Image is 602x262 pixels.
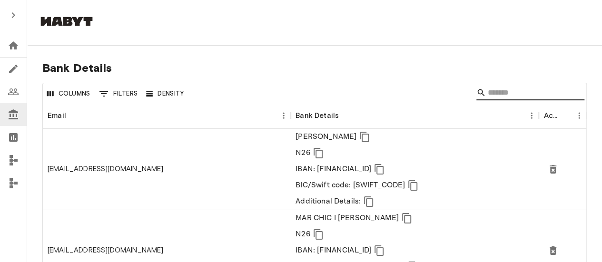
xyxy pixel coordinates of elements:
div: 0000againism@gmail.com [48,164,164,174]
button: Show filters [97,86,140,101]
button: Sort [559,109,572,122]
button: Menu [524,108,539,123]
p: N26 [296,229,310,240]
div: Bank Details [291,102,539,129]
p: N26 [296,147,310,159]
span: Bank Details [42,61,587,75]
div: 00chicmar@gmail.com [48,245,164,255]
p: IBAN: [FINANCIAL_ID] [296,164,371,175]
button: Sort [66,109,79,122]
div: Actions [539,102,586,129]
p: BIC/Swift code: [SWIFT_CODE] [296,180,405,191]
div: Email [48,102,66,129]
p: [PERSON_NAME] [296,131,356,143]
button: Select columns [45,87,93,101]
button: Density [144,87,186,101]
div: Search [476,85,584,102]
button: Sort [339,109,352,122]
p: IBAN: [FINANCIAL_ID] [296,245,371,256]
p: MAR CHIC I [PERSON_NAME] [296,213,399,224]
div: Email [43,102,291,129]
p: Additional Details: [296,196,361,207]
div: Bank Details [296,102,339,129]
img: Habyt [38,17,95,26]
button: Menu [276,108,291,123]
button: Menu [572,108,586,123]
div: Actions [543,102,559,129]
